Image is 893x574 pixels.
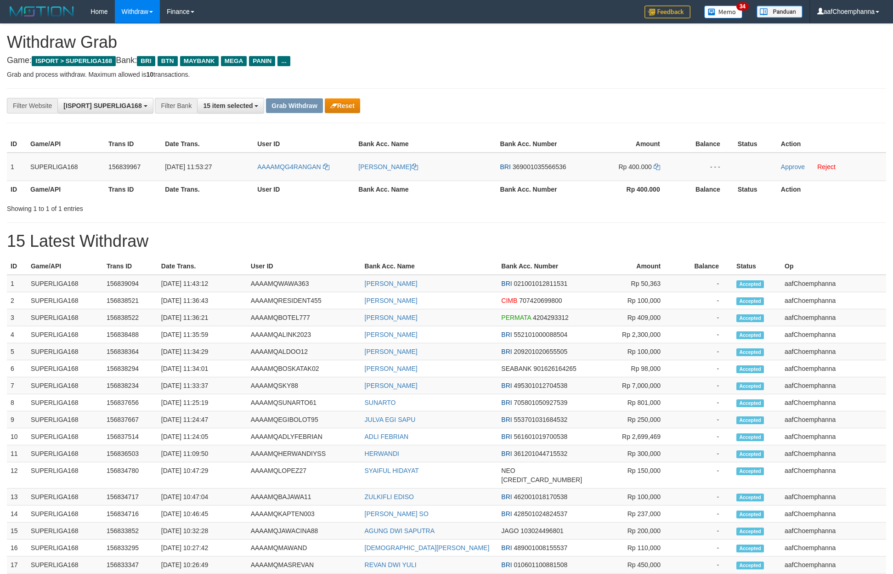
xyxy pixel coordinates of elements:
th: Status [734,136,777,153]
strong: 10 [146,71,153,78]
span: PANIN [249,56,275,66]
span: NEO [501,467,515,474]
span: [ISPORT] SUPERLIGA168 [63,102,141,109]
td: Rp 450,000 [587,557,674,574]
td: 2 [7,292,27,309]
td: 12 [7,462,27,489]
a: [PERSON_NAME] [365,365,418,372]
th: Date Trans. [161,181,254,198]
span: Copy 705801050927539 to clipboard [514,399,568,406]
th: Status [733,258,781,275]
th: Action [777,136,886,153]
a: ZULKIFLI EDISO [365,493,414,500]
td: Rp 409,000 [587,309,674,326]
td: SUPERLIGA168 [27,506,103,523]
h4: Game: Bank: [7,56,886,65]
td: 1 [7,275,27,292]
td: Rp 237,000 [587,506,674,523]
span: Copy 5859459223534313 to clipboard [501,476,582,483]
span: Copy 010601100881508 to clipboard [514,561,568,568]
td: AAAAMQALDOO12 [247,343,361,360]
td: [DATE] 11:36:43 [158,292,247,309]
td: - [674,540,733,557]
th: Balance [674,136,734,153]
span: Accepted [736,416,764,424]
td: AAAAMQRESIDENT455 [247,292,361,309]
td: AAAAMQSKY88 [247,377,361,394]
a: REVAN DWI YULI [365,561,417,568]
th: Status [734,181,777,198]
th: Rp 400.000 [583,181,674,198]
td: aafChoemphanna [781,343,886,360]
span: BRI [501,348,512,355]
td: aafChoemphanna [781,428,886,445]
td: [DATE] 11:35:59 [158,326,247,343]
span: Copy 489001008155537 to clipboard [514,544,568,551]
th: Game/API [27,181,105,198]
td: AAAAMQHERWANDIYSS [247,445,361,462]
span: Accepted [736,280,764,288]
td: - - - [674,153,734,181]
span: Copy 462001018170538 to clipboard [514,493,568,500]
td: 16 [7,540,27,557]
td: aafChoemphanna [781,523,886,540]
td: AAAAMQJAWACINA88 [247,523,361,540]
td: SUPERLIGA168 [27,523,103,540]
span: Copy 4204293312 to clipboard [533,314,569,321]
td: SUPERLIGA168 [27,343,103,360]
th: Balance [674,181,734,198]
th: Bank Acc. Number [497,136,583,153]
td: - [674,343,733,360]
th: ID [7,181,27,198]
td: Rp 7,000,000 [587,377,674,394]
td: SUPERLIGA168 [27,309,103,326]
th: User ID [254,181,355,198]
td: aafChoemphanna [781,309,886,326]
div: Filter Bank [155,98,197,114]
th: Trans ID [105,181,161,198]
button: 15 item selected [197,98,264,114]
td: [DATE] 11:09:50 [158,445,247,462]
span: BRI [501,450,512,457]
td: 156833295 [103,540,158,557]
a: [PERSON_NAME] [365,331,418,338]
td: SUPERLIGA168 [27,275,103,292]
span: ISPORT > SUPERLIGA168 [32,56,116,66]
span: PERMATA [501,314,531,321]
td: AAAAMQWAWA363 [247,275,361,292]
td: SUPERLIGA168 [27,326,103,343]
td: Rp 100,000 [587,343,674,360]
td: Rp 110,000 [587,540,674,557]
td: 156838522 [103,309,158,326]
a: [PERSON_NAME] [358,163,418,170]
span: Accepted [736,511,764,518]
th: Date Trans. [161,136,254,153]
td: 156838521 [103,292,158,309]
th: User ID [247,258,361,275]
td: 10 [7,428,27,445]
td: 17 [7,557,27,574]
span: BTN [158,56,178,66]
td: 6 [7,360,27,377]
td: 156839094 [103,275,158,292]
td: Rp 100,000 [587,292,674,309]
span: Copy 495301012704538 to clipboard [514,382,568,389]
span: Accepted [736,365,764,373]
th: Op [781,258,886,275]
th: Amount [587,258,674,275]
span: SEABANK [501,365,531,372]
td: 156834717 [103,489,158,506]
td: SUPERLIGA168 [27,489,103,506]
th: Bank Acc. Name [355,181,496,198]
th: Bank Acc. Name [361,258,498,275]
td: aafChoemphanna [781,292,886,309]
span: CIMB [501,297,517,304]
td: AAAAMQMASREVAN [247,557,361,574]
th: Balance [674,258,733,275]
span: 156839967 [108,163,141,170]
td: [DATE] 11:43:12 [158,275,247,292]
td: - [674,275,733,292]
td: 8 [7,394,27,411]
a: [PERSON_NAME] SO [365,510,429,517]
td: Rp 2,300,000 [587,326,674,343]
